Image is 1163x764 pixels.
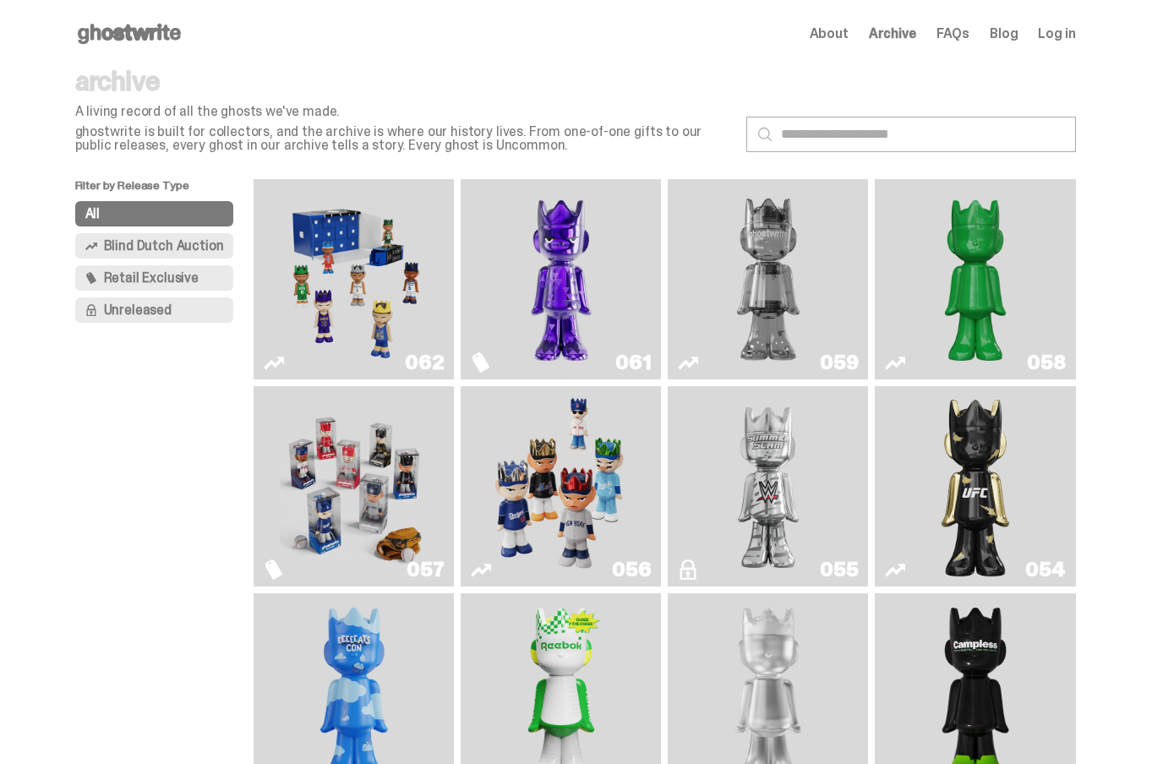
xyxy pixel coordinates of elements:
[936,27,969,41] a: FAQs
[85,207,101,221] span: All
[75,233,234,259] button: Blind Dutch Auction
[487,186,636,373] img: Fantasy
[75,68,734,95] p: archive
[820,559,858,580] div: 055
[75,265,234,291] button: Retail Exclusive
[487,393,636,580] img: Game Face (2025)
[615,352,651,373] div: 061
[104,303,172,317] span: Unreleased
[75,125,734,152] p: ghostwrite is built for collectors, and the archive is where our history lives. From one-of-one g...
[1027,352,1065,373] div: 058
[694,393,844,580] img: I Was There SummerSlam
[407,559,444,580] div: 057
[810,27,849,41] a: About
[264,186,444,373] a: Game Face (2025)
[104,271,199,285] span: Retail Exclusive
[612,559,651,580] div: 056
[280,186,429,373] img: Game Face (2025)
[75,179,254,201] p: Filter by Release Type
[405,352,444,373] div: 062
[75,105,734,118] p: A living record of all the ghosts we've made.
[869,27,916,41] a: Archive
[694,186,844,373] img: Two
[1038,27,1075,41] a: Log in
[75,297,234,323] button: Unreleased
[280,393,429,580] img: Game Face (2025)
[885,393,1065,580] a: Ruby
[990,27,1018,41] a: Blog
[264,393,444,580] a: Game Face (2025)
[935,393,1015,580] img: Ruby
[471,186,651,373] a: Fantasy
[471,393,651,580] a: Game Face (2025)
[678,393,858,580] a: I Was There SummerSlam
[901,186,1051,373] img: Schrödinger's ghost: Sunday Green
[678,186,858,373] a: Two
[1025,559,1065,580] div: 054
[885,186,1065,373] a: Schrödinger's ghost: Sunday Green
[104,239,224,253] span: Blind Dutch Auction
[75,201,234,226] button: All
[820,352,858,373] div: 059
